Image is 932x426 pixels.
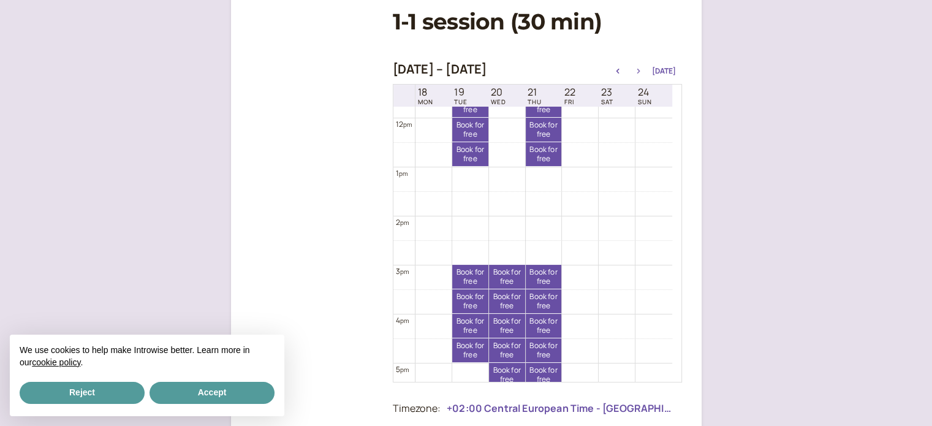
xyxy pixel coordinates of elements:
span: SUN [638,98,652,105]
span: pm [403,120,412,129]
div: 4 [396,314,409,326]
span: Book for free [526,121,562,139]
div: 2 [396,216,409,228]
span: 20 [491,86,506,98]
span: WED [491,98,506,105]
span: Book for free [489,366,525,384]
span: 21 [528,86,542,98]
span: Book for free [489,268,525,286]
span: Book for free [526,145,562,163]
span: FRI [564,98,575,105]
span: Book for free [526,292,562,310]
span: pm [400,267,409,276]
span: pm [399,169,407,178]
span: pm [400,365,409,374]
div: 12 [396,118,412,130]
span: THU [528,98,542,105]
span: Book for free [526,96,562,114]
span: Book for free [452,121,488,139]
span: Book for free [452,341,488,359]
a: August 21, 2025 [525,85,544,107]
button: Accept [150,382,275,404]
a: August 22, 2025 [562,85,578,107]
span: Book for free [526,268,562,286]
span: Book for free [489,292,525,310]
a: August 18, 2025 [415,85,436,107]
a: August 19, 2025 [452,85,470,107]
span: MON [418,98,433,105]
span: pm [400,316,409,325]
span: Book for free [489,317,525,335]
span: SAT [601,98,613,105]
span: Book for free [452,96,488,114]
span: Book for free [452,268,488,286]
span: Book for free [452,145,488,163]
div: 5 [396,363,409,375]
div: 3 [396,265,409,277]
span: Book for free [452,292,488,310]
h2: [DATE] – [DATE] [393,62,487,77]
div: We use cookies to help make Introwise better. Learn more in our . [10,335,284,379]
div: Timezone: [393,401,441,417]
span: 22 [564,86,575,98]
a: August 23, 2025 [599,85,616,107]
span: Book for free [526,317,562,335]
h1: 1-1 session (30 min) [393,9,682,35]
span: Book for free [526,341,562,359]
span: 24 [638,86,652,98]
span: 18 [418,86,433,98]
span: Book for free [452,317,488,335]
span: Book for free [489,341,525,359]
span: 23 [601,86,613,98]
a: August 20, 2025 [488,85,509,107]
span: pm [400,218,409,227]
span: Book for free [526,366,562,384]
span: 19 [454,86,468,98]
a: cookie policy [32,357,80,367]
button: [DATE] [652,67,676,75]
span: TUE [454,98,468,105]
div: 1 [396,167,408,179]
button: Reject [20,382,145,404]
a: August 24, 2025 [635,85,654,107]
